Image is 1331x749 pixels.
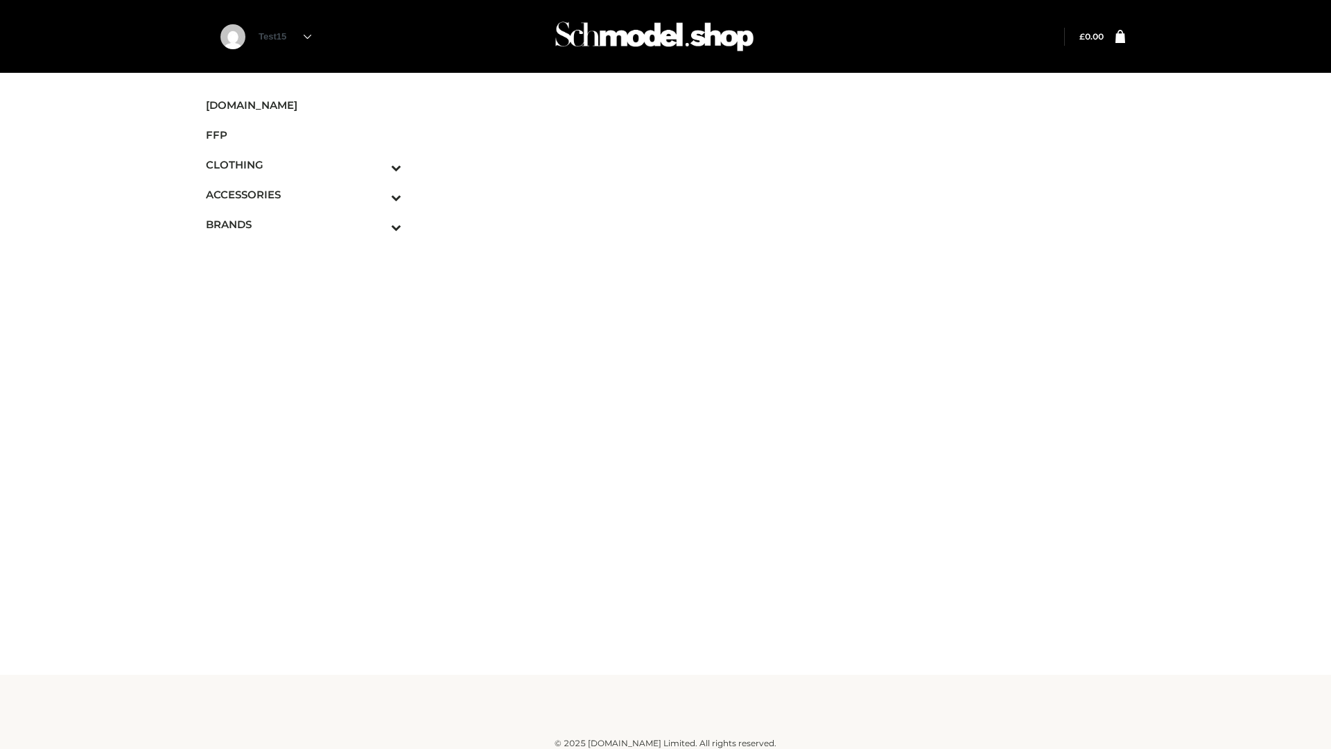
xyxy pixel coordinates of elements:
span: £ [1079,31,1085,42]
span: [DOMAIN_NAME] [206,97,401,113]
span: CLOTHING [206,157,401,173]
a: [DOMAIN_NAME] [206,90,401,120]
a: BRANDSToggle Submenu [206,209,401,239]
img: Schmodel Admin 964 [550,9,758,64]
button: Toggle Submenu [353,180,401,209]
a: CLOTHINGToggle Submenu [206,150,401,180]
span: BRANDS [206,216,401,232]
a: £0.00 [1079,31,1104,42]
a: ACCESSORIESToggle Submenu [206,180,401,209]
a: Test15 [259,31,311,42]
a: FFP [206,120,401,150]
span: ACCESSORIES [206,187,401,203]
bdi: 0.00 [1079,31,1104,42]
button: Toggle Submenu [353,209,401,239]
span: FFP [206,127,401,143]
button: Toggle Submenu [353,150,401,180]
